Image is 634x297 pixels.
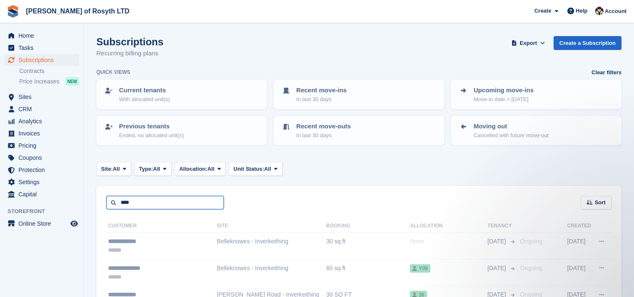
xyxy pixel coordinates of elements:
a: Recent move-ins In last 30 days [274,81,443,108]
span: Help [576,7,587,15]
p: With allocated unit(s) [119,95,170,104]
p: In last 30 days [296,131,351,140]
p: Cancelled with future move-out [474,131,549,140]
p: Ended, no allocated unit(s) [119,131,184,140]
span: Tasks [18,42,69,54]
span: Analytics [18,115,69,127]
a: menu [4,218,79,229]
span: Subscriptions [18,54,69,66]
a: menu [4,188,79,200]
a: Current tenants With allocated unit(s) [97,81,266,108]
span: Storefront [8,207,83,216]
span: Pricing [18,140,69,151]
a: menu [4,176,79,188]
button: Export [510,36,547,50]
a: [PERSON_NAME] of Rosyth LTD [23,4,133,18]
h6: Quick views [96,68,130,76]
span: Protection [18,164,69,176]
p: Moving out [474,122,549,131]
a: menu [4,115,79,127]
span: Settings [18,176,69,188]
a: menu [4,54,79,66]
span: Sites [18,91,69,103]
a: menu [4,91,79,103]
span: Online Store [18,218,69,229]
a: Create a Subscription [554,36,621,50]
span: Create [534,7,551,15]
a: menu [4,103,79,115]
a: Moving out Cancelled with future move-out [452,117,621,144]
img: stora-icon-8386f47178a22dfd0bd8f6a31ec36ba5ce8667c1dd55bd0f319d3a0aa187defe.svg [7,5,19,18]
span: Account [605,7,626,16]
a: Price increases NEW [19,77,79,86]
a: menu [4,42,79,54]
a: Upcoming move-ins Move-in date > [DATE] [452,81,621,108]
span: Home [18,30,69,42]
p: Recent move-outs [296,122,351,131]
a: menu [4,30,79,42]
span: Coupons [18,152,69,164]
a: menu [4,128,79,139]
p: Upcoming move-ins [474,86,533,95]
p: Recurring billing plans [96,49,163,58]
a: Contracts [19,67,79,75]
a: menu [4,164,79,176]
div: NEW [65,77,79,86]
a: Recent move-outs In last 30 days [274,117,443,144]
a: Clear filters [591,68,621,77]
a: Previous tenants Ended, no allocated unit(s) [97,117,266,144]
span: Export [520,39,537,47]
span: CRM [18,103,69,115]
p: Previous tenants [119,122,184,131]
a: menu [4,152,79,164]
span: Price increases [19,78,60,86]
img: Nina Briggs [595,7,603,15]
p: Recent move-ins [296,86,347,95]
a: menu [4,140,79,151]
span: Invoices [18,128,69,139]
span: Capital [18,188,69,200]
p: Move-in date > [DATE] [474,95,533,104]
p: In last 30 days [296,95,347,104]
p: Current tenants [119,86,170,95]
a: Preview store [69,219,79,229]
h1: Subscriptions [96,36,163,47]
